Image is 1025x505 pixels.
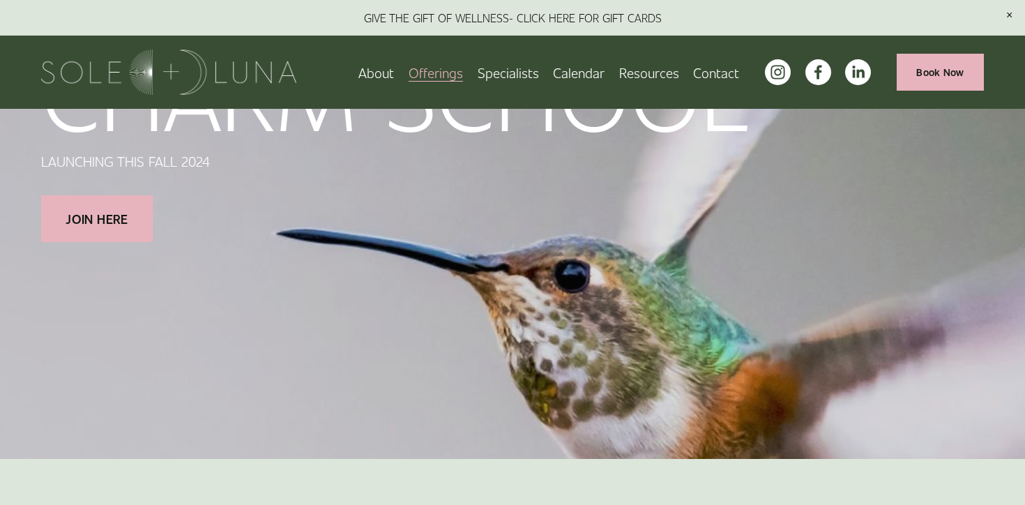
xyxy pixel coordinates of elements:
span: Offerings [409,61,463,83]
p: CHARM SCHOOL [41,44,749,139]
span: Resources [619,61,679,83]
a: folder dropdown [409,60,463,84]
a: Contact [693,60,739,84]
a: folder dropdown [619,60,679,84]
a: About [358,60,394,84]
a: instagram-unauth [765,59,791,85]
a: facebook-unauth [805,59,831,85]
a: LinkedIn [845,59,871,85]
a: JOIN HERE [41,195,153,242]
img: Sole + Luna [41,50,297,95]
a: Book Now [897,54,984,91]
a: Specialists [478,60,539,84]
p: LAUNCHING THIS FALL 2024 [41,150,748,172]
a: Calendar [553,60,605,84]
